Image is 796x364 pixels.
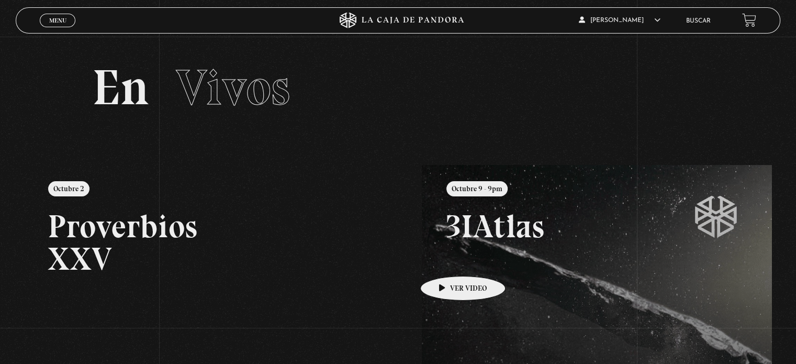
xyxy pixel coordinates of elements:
h2: En [92,63,703,113]
a: View your shopping cart [742,13,756,27]
span: Menu [49,17,66,24]
a: Buscar [686,18,711,24]
span: [PERSON_NAME] [579,17,660,24]
span: Cerrar [46,26,70,34]
span: Vivos [176,58,290,117]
